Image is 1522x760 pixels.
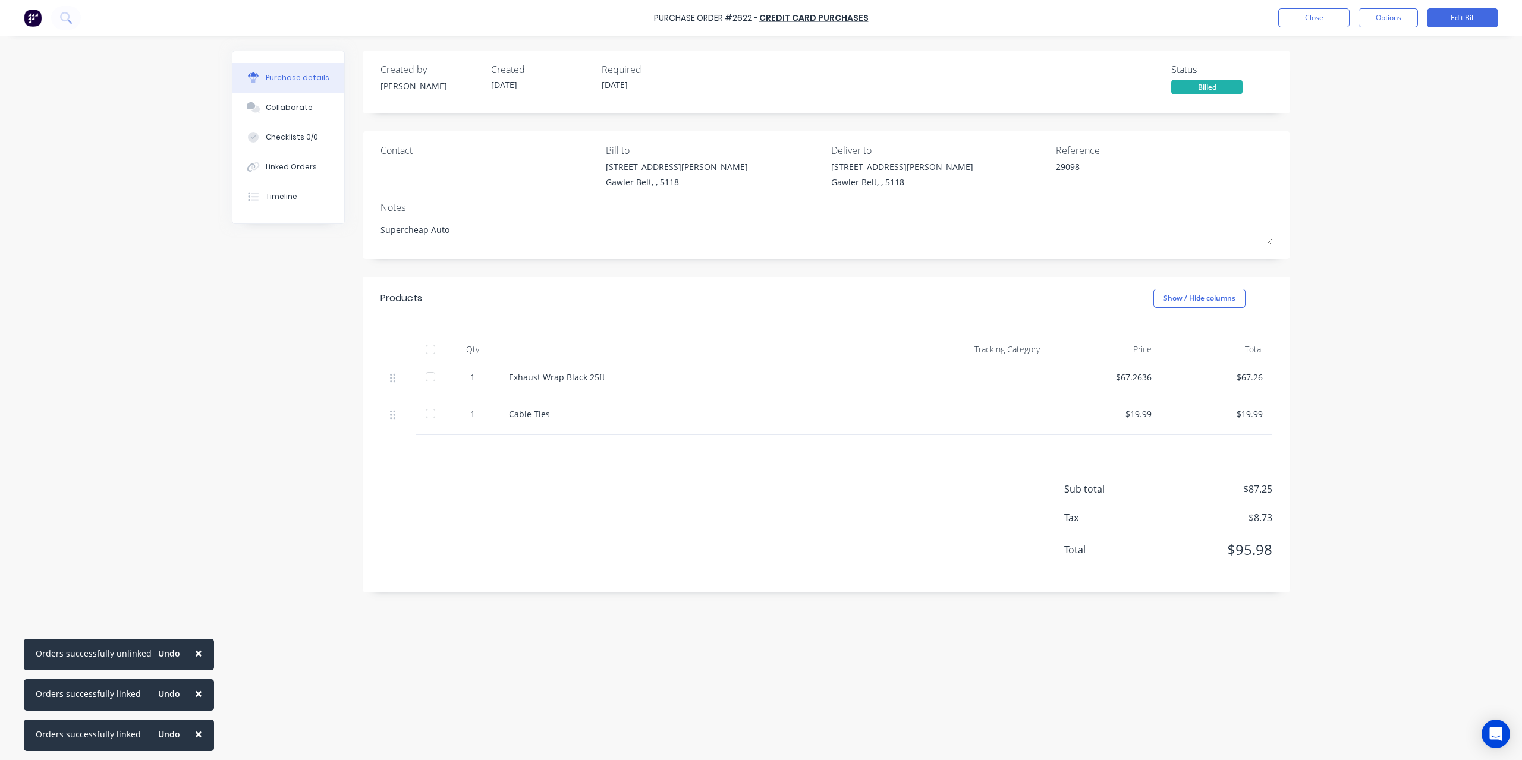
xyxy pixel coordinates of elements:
[916,338,1049,361] div: Tracking Category
[195,726,202,742] span: ×
[232,122,344,152] button: Checklists 0/0
[380,143,597,157] div: Contact
[232,63,344,93] button: Purchase details
[1059,371,1152,383] div: $67.2636
[24,9,42,27] img: Factory
[266,162,317,172] div: Linked Orders
[1171,408,1263,420] div: $19.99
[183,720,214,748] button: Close
[380,80,482,92] div: [PERSON_NAME]
[232,93,344,122] button: Collaborate
[183,639,214,667] button: Close
[1153,289,1246,308] button: Show / Hide columns
[36,647,152,660] div: Orders successfully unlinked
[606,143,822,157] div: Bill to
[152,726,187,743] button: Undo
[1056,143,1272,157] div: Reference
[1064,510,1153,525] span: Tax
[36,688,141,700] div: Orders successfully linked
[36,728,141,740] div: Orders successfully linked
[602,62,703,77] div: Required
[1056,160,1205,187] textarea: 29098
[1161,338,1273,361] div: Total
[1059,408,1152,420] div: $19.99
[759,12,869,24] a: Credit Card Purchases
[183,679,214,708] button: Close
[606,160,748,173] div: [STREET_ADDRESS][PERSON_NAME]
[380,291,422,305] div: Products
[1153,510,1272,525] span: $8.73
[232,152,344,182] button: Linked Orders
[266,132,318,143] div: Checklists 0/0
[1153,482,1272,496] span: $87.25
[831,143,1048,157] div: Deliver to
[195,685,202,702] span: ×
[1482,720,1510,748] div: Open Intercom Messenger
[1171,80,1243,94] div: Billed
[446,338,499,361] div: Qty
[232,182,344,212] button: Timeline
[152,645,187,663] button: Undo
[606,176,748,188] div: Gawler Belt, , 5118
[1153,539,1272,560] span: $95.98
[380,62,482,77] div: Created by
[509,408,906,420] div: Cable Ties
[266,72,329,83] div: Purchase details
[1049,338,1161,361] div: Price
[1064,482,1153,496] span: Sub total
[455,408,490,420] div: 1
[1359,8,1418,27] button: Options
[491,62,592,77] div: Created
[266,191,297,202] div: Timeline
[152,685,187,703] button: Undo
[509,371,906,383] div: Exhaust Wrap Black 25ft
[1278,8,1350,27] button: Close
[831,160,973,173] div: [STREET_ADDRESS][PERSON_NAME]
[1171,62,1272,77] div: Status
[654,12,758,24] div: Purchase Order #2622 -
[1171,371,1263,383] div: $67.26
[380,200,1272,215] div: Notes
[455,371,490,383] div: 1
[831,176,973,188] div: Gawler Belt, , 5118
[1064,543,1153,557] span: Total
[195,645,202,661] span: ×
[1427,8,1498,27] button: Edit Bill
[380,217,1272,244] textarea: Supercheap Auto
[266,102,313,113] div: Collaborate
